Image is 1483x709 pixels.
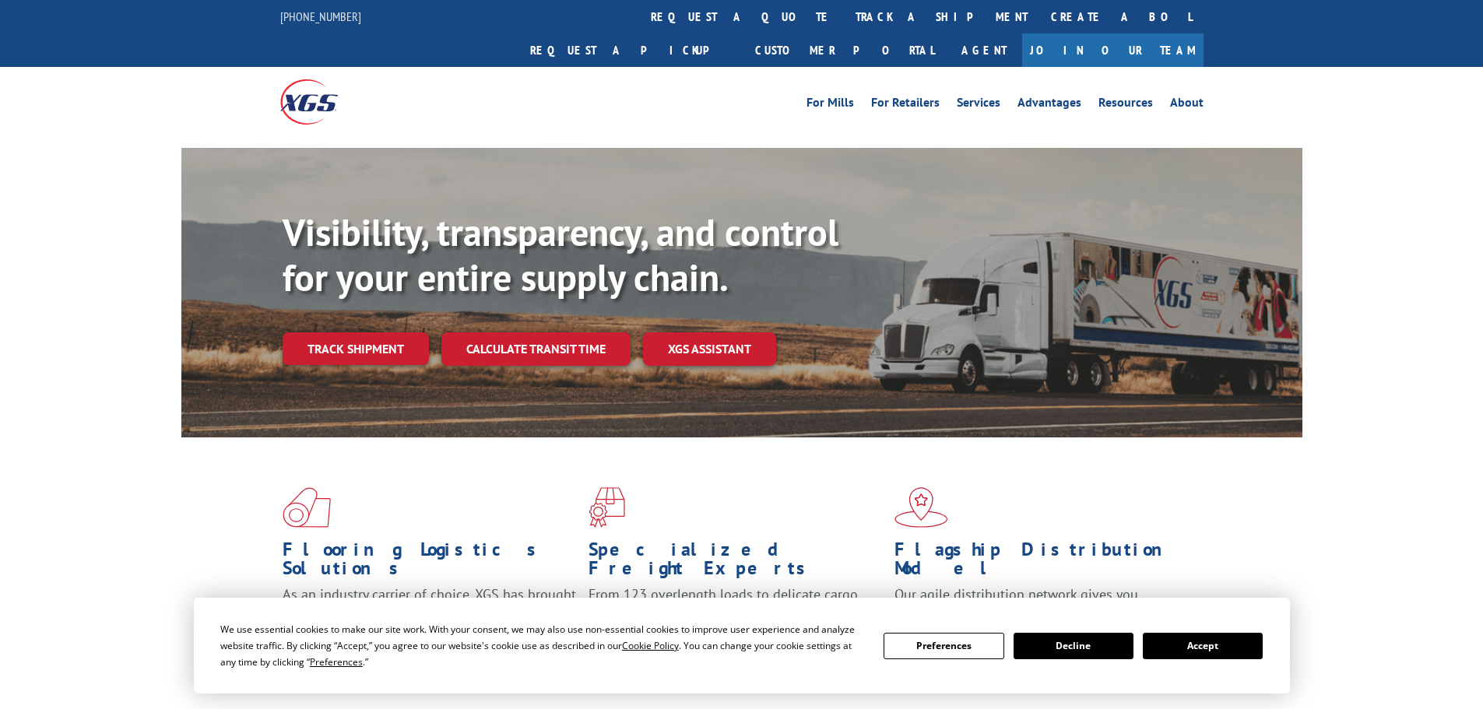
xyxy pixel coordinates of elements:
[283,332,429,365] a: Track shipment
[283,585,576,641] span: As an industry carrier of choice, XGS has brought innovation and dedication to flooring logistics...
[1022,33,1204,67] a: Join Our Team
[518,33,743,67] a: Request a pickup
[283,540,577,585] h1: Flooring Logistics Solutions
[220,621,865,670] div: We use essential cookies to make our site work. With your consent, we may also use non-essential ...
[589,540,883,585] h1: Specialized Freight Experts
[622,639,679,652] span: Cookie Policy
[1017,97,1081,114] a: Advantages
[1170,97,1204,114] a: About
[283,208,838,301] b: Visibility, transparency, and control for your entire supply chain.
[1098,97,1153,114] a: Resources
[946,33,1022,67] a: Agent
[310,655,363,669] span: Preferences
[894,487,948,528] img: xgs-icon-flagship-distribution-model-red
[894,540,1189,585] h1: Flagship Distribution Model
[194,598,1290,693] div: Cookie Consent Prompt
[1143,633,1263,659] button: Accept
[441,332,631,366] a: Calculate transit time
[884,633,1003,659] button: Preferences
[957,97,1000,114] a: Services
[807,97,854,114] a: For Mills
[283,487,331,528] img: xgs-icon-total-supply-chain-intelligence-red
[643,332,776,366] a: XGS ASSISTANT
[589,487,625,528] img: xgs-icon-focused-on-flooring-red
[743,33,946,67] a: Customer Portal
[871,97,940,114] a: For Retailers
[1014,633,1133,659] button: Decline
[894,585,1181,622] span: Our agile distribution network gives you nationwide inventory management on demand.
[280,9,361,24] a: [PHONE_NUMBER]
[589,585,883,655] p: From 123 overlength loads to delicate cargo, our experienced staff knows the best way to move you...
